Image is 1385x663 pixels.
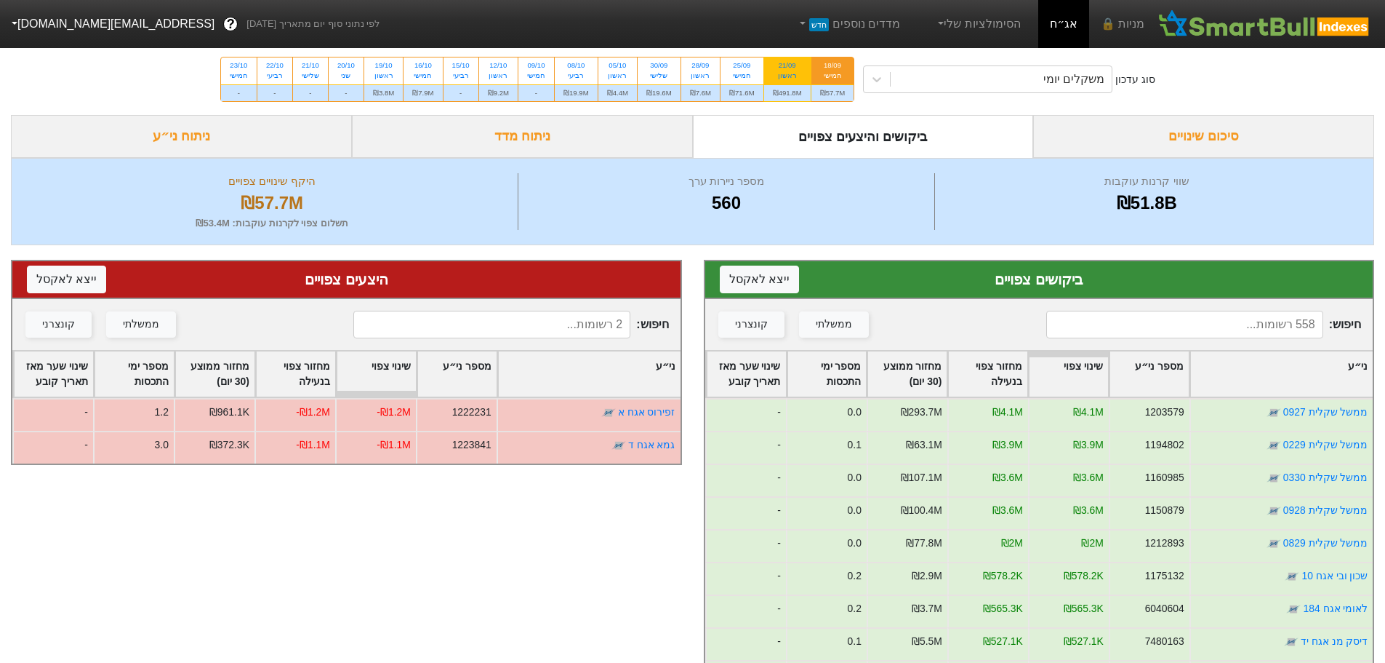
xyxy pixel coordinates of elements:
[847,601,861,616] div: 0.2
[123,317,159,333] div: ממשלתי
[764,84,811,101] div: ₪491.8M
[1144,470,1184,485] div: 1160985
[799,311,869,338] button: ממשלתי
[1063,568,1103,584] div: ₪578.2K
[705,627,786,660] div: -
[911,601,942,616] div: ₪3.7M
[847,405,861,420] div: 0.0
[527,71,545,81] div: חמישי
[337,352,416,397] div: Toggle SortBy
[646,60,672,71] div: 30/09
[1300,635,1368,647] a: דיסק מנ אגח יד
[175,352,254,397] div: Toggle SortBy
[106,311,176,338] button: ממשלתי
[607,71,628,81] div: ראשון
[555,84,598,101] div: ₪19.9M
[1063,634,1103,649] div: ₪527.1K
[693,115,1034,158] div: ביקושים והיצעים צפויים
[816,317,852,333] div: ממשלתי
[705,595,786,627] div: -
[1301,570,1368,581] a: שכון ובי אגח 10
[373,71,394,81] div: ראשון
[1144,568,1184,584] div: 1175132
[266,60,284,71] div: 22/10
[293,84,328,101] div: -
[209,405,249,420] div: ₪961.1K
[377,405,411,420] div: -₪1.2M
[488,60,509,71] div: 12/10
[847,568,861,584] div: 0.2
[246,17,380,31] span: לפי נתוני סוף יום מתאריך [DATE]
[1282,504,1368,516] a: ממשל שקלית 0928
[296,405,330,420] div: -₪1.2M
[1282,472,1368,483] a: ממשל שקלית 0330
[1033,115,1374,158] div: סיכום שינויים
[638,84,681,101] div: ₪19.6M
[337,71,355,81] div: שני
[906,437,942,453] div: ₪63.1M
[1000,536,1022,551] div: ₪2M
[992,503,1022,518] div: ₪3.6M
[1266,471,1280,485] img: tase link
[720,269,1359,290] div: ביקושים צפויים
[266,71,284,81] div: רביעי
[209,437,249,453] div: ₪372.3K
[847,437,861,453] div: 0.1
[611,438,626,453] img: tase link
[729,60,755,71] div: 25/09
[720,84,763,101] div: ₪71.6M
[735,317,768,333] div: קונצרני
[30,173,514,190] div: היקף שינויים צפויים
[479,84,518,101] div: ₪9.2M
[155,405,169,420] div: 1.2
[364,84,403,101] div: ₪3.8M
[1286,602,1301,616] img: tase link
[847,503,861,518] div: 0.0
[729,71,755,81] div: חמישי
[939,190,1355,216] div: ₪51.8B
[256,352,335,397] div: Toggle SortBy
[720,266,799,293] button: ייצא לאקסל
[790,9,906,39] a: מדדים נוספיםחדש
[929,9,1027,39] a: הסימולציות שלי
[618,406,675,418] a: זפירוס אגח א
[992,437,1022,453] div: ₪3.9M
[27,266,106,293] button: ייצא לאקסל
[773,71,802,81] div: ראשון
[1115,72,1155,87] div: סוג עדכון
[705,562,786,595] div: -
[847,470,861,485] div: 0.0
[773,60,802,71] div: 21/09
[1266,504,1280,518] img: tase link
[787,352,867,397] div: Toggle SortBy
[14,352,93,397] div: Toggle SortBy
[1046,311,1361,338] span: חיפוש :
[1046,311,1323,338] input: 558 רשומות...
[452,60,470,71] div: 15/10
[488,71,509,81] div: ראשון
[982,601,1022,616] div: ₪565.3K
[820,60,846,71] div: 18/09
[412,60,433,71] div: 16/10
[329,84,364,101] div: -
[992,405,1022,420] div: ₪4.1M
[302,60,319,71] div: 21/10
[705,529,786,562] div: -
[948,352,1027,397] div: Toggle SortBy
[1144,503,1184,518] div: 1150879
[443,84,478,101] div: -
[1190,352,1373,397] div: Toggle SortBy
[42,317,75,333] div: קונצרני
[646,71,672,81] div: שלישי
[12,431,93,464] div: -
[452,71,470,81] div: רביעי
[30,190,514,216] div: ₪57.7M
[1063,601,1103,616] div: ₪565.3K
[527,60,545,71] div: 09/10
[705,496,786,529] div: -
[155,437,169,453] div: 3.0
[628,439,675,450] a: גמא אגח ד
[563,60,589,71] div: 08/10
[1156,9,1373,39] img: SmartBull
[847,536,861,551] div: 0.0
